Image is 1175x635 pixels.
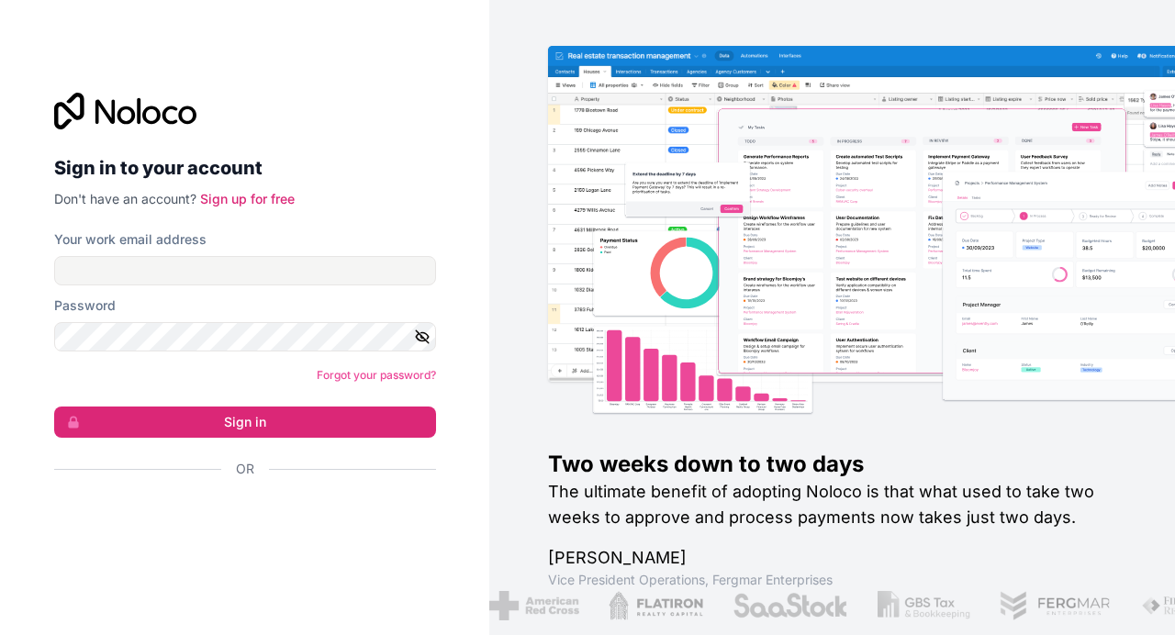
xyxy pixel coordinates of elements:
button: Sign in [54,407,436,438]
img: /assets/flatiron-C8eUkumj.png [608,591,703,620]
h1: Vice President Operations , Fergmar Enterprises [548,571,1116,589]
h1: Two weeks down to two days [548,450,1116,479]
span: Or [236,460,254,478]
img: /assets/american-red-cross-BAupjrZR.png [489,591,578,620]
label: Your work email address [54,230,207,249]
img: /assets/saastock-C6Zbiodz.png [733,591,848,620]
a: Sign up for free [200,191,295,206]
a: Forgot your password? [317,368,436,382]
span: Don't have an account? [54,191,196,206]
h2: The ultimate benefit of adopting Noloco is that what used to take two weeks to approve and proces... [548,479,1116,530]
img: /assets/fergmar-CudnrXN5.png [1000,591,1112,620]
input: Password [54,322,436,351]
h2: Sign in to your account [54,151,436,184]
label: Password [54,296,116,315]
img: /assets/gbstax-C-GtDUiK.png [877,591,970,620]
input: Email address [54,256,436,285]
h1: [PERSON_NAME] [548,545,1116,571]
